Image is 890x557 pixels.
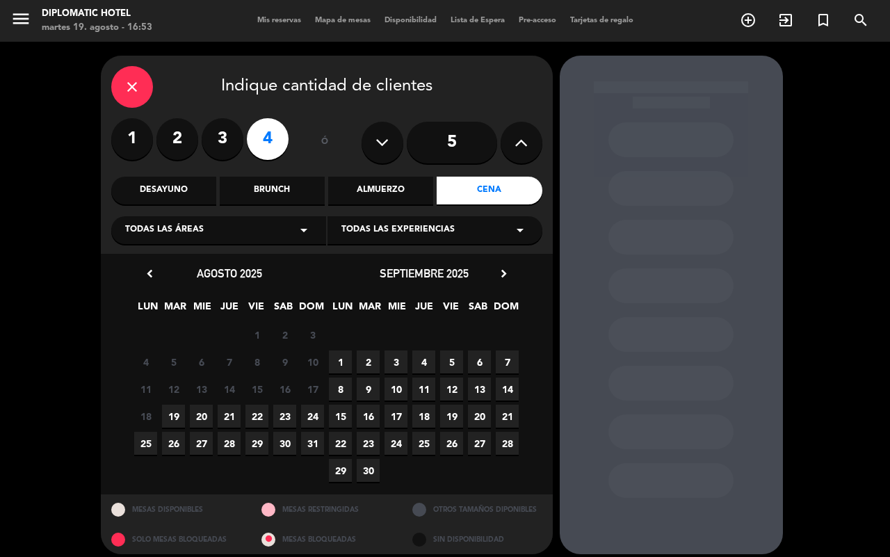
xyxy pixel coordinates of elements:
[496,432,519,455] span: 28
[494,298,517,321] span: DOM
[440,432,463,455] span: 26
[162,378,185,401] span: 12
[134,405,157,428] span: 18
[245,323,268,346] span: 1
[156,118,198,160] label: 2
[341,223,455,237] span: Todas las experiencias
[302,118,348,167] div: ó
[437,177,542,204] div: Cena
[163,298,186,321] span: MAR
[218,350,241,373] span: 7
[42,7,152,21] div: Diplomatic Hotel
[301,405,324,428] span: 24
[273,350,296,373] span: 9
[162,432,185,455] span: 26
[245,432,268,455] span: 29
[444,17,512,24] span: Lista de Espera
[245,350,268,373] span: 8
[202,118,243,160] label: 3
[412,432,435,455] span: 25
[136,298,159,321] span: LUN
[329,378,352,401] span: 8
[301,323,324,346] span: 3
[218,432,241,455] span: 28
[402,494,553,524] div: OTROS TAMAÑOS DIPONIBLES
[190,432,213,455] span: 27
[218,298,241,321] span: JUE
[329,459,352,482] span: 29
[296,222,312,239] i: arrow_drop_down
[440,350,463,373] span: 5
[301,378,324,401] span: 17
[190,405,213,428] span: 20
[251,494,402,524] div: MESAS RESTRINGIDAS
[402,524,553,554] div: SIN DISPONIBILIDAD
[328,177,433,204] div: Almuerzo
[101,524,252,554] div: SOLO MESAS BLOQUEADAS
[467,298,489,321] span: SAB
[468,378,491,401] span: 13
[412,378,435,401] span: 11
[358,298,381,321] span: MAR
[468,405,491,428] span: 20
[385,432,407,455] span: 24
[134,350,157,373] span: 4
[740,12,756,29] i: add_circle_outline
[412,298,435,321] span: JUE
[357,459,380,482] span: 30
[329,432,352,455] span: 22
[439,298,462,321] span: VIE
[440,378,463,401] span: 12
[468,350,491,373] span: 6
[42,21,152,35] div: martes 19. agosto - 16:53
[308,17,378,24] span: Mapa de mesas
[357,432,380,455] span: 23
[218,378,241,401] span: 14
[273,378,296,401] span: 16
[273,323,296,346] span: 2
[378,17,444,24] span: Disponibilidad
[218,405,241,428] span: 21
[190,350,213,373] span: 6
[301,432,324,455] span: 31
[111,118,153,160] label: 1
[512,222,528,239] i: arrow_drop_down
[125,223,204,237] span: Todas las áreas
[245,378,268,401] span: 15
[273,432,296,455] span: 30
[245,405,268,428] span: 22
[162,350,185,373] span: 5
[134,432,157,455] span: 25
[299,298,322,321] span: DOM
[385,405,407,428] span: 17
[191,298,213,321] span: MIE
[329,405,352,428] span: 15
[273,405,296,428] span: 23
[777,12,794,29] i: exit_to_app
[101,494,252,524] div: MESAS DISPONIBLES
[496,405,519,428] span: 21
[385,378,407,401] span: 10
[357,378,380,401] span: 9
[380,266,469,280] span: septiembre 2025
[250,17,308,24] span: Mis reservas
[162,405,185,428] span: 19
[496,378,519,401] span: 14
[247,118,289,160] label: 4
[301,350,324,373] span: 10
[496,350,519,373] span: 7
[329,350,352,373] span: 1
[815,12,832,29] i: turned_in_not
[10,8,31,34] button: menu
[331,298,354,321] span: LUN
[385,350,407,373] span: 3
[357,405,380,428] span: 16
[412,405,435,428] span: 18
[220,177,325,204] div: Brunch
[385,298,408,321] span: MIE
[190,378,213,401] span: 13
[272,298,295,321] span: SAB
[245,298,268,321] span: VIE
[134,378,157,401] span: 11
[111,177,216,204] div: Desayuno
